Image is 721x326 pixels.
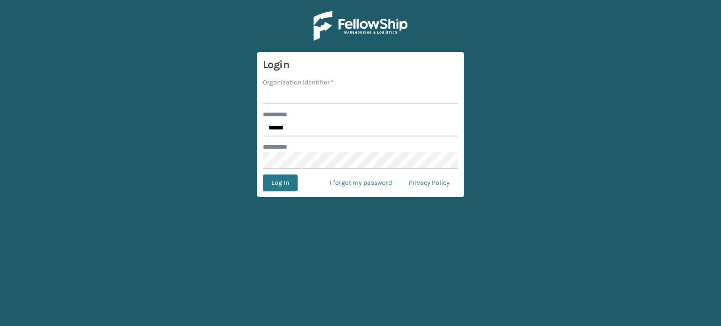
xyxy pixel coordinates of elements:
h3: Login [263,58,458,72]
a: Privacy Policy [400,174,458,191]
button: Log In [263,174,298,191]
label: Organization Identifier [263,77,334,87]
a: I forgot my password [321,174,400,191]
img: Logo [314,11,407,41]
